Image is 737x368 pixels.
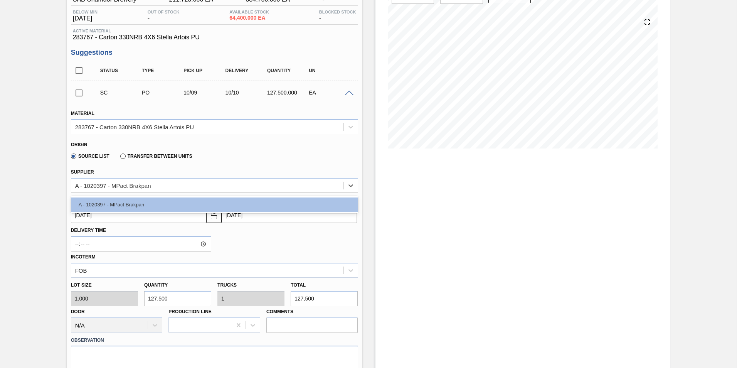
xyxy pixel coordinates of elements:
div: 10/09/2025 [182,89,228,96]
span: Available Stock [229,10,269,14]
span: 283767 - Carton 330NRB 4X6 Stella Artois PU [73,34,356,41]
label: Observation [71,335,358,346]
div: 283767 - Carton 330NRB 4X6 Stella Artois PU [75,123,194,130]
div: 127,500.000 [265,89,312,96]
label: Source List [71,154,109,159]
span: Below Min [73,10,98,14]
span: [DATE] [73,15,98,22]
span: Blocked Stock [319,10,356,14]
div: A - 1020397 - MPact Brakpan [75,182,151,189]
div: - [317,10,358,22]
label: Production Line [168,309,211,314]
div: A - 1020397 - MPact Brakpan [71,198,358,212]
label: Lot size [71,280,138,291]
label: Origin [71,142,87,147]
div: Delivery [224,68,270,73]
button: locked [206,208,222,223]
span: Out Of Stock [148,10,180,14]
div: - [146,10,182,22]
label: Comments [266,306,358,317]
label: Transfer between Units [120,154,192,159]
div: 10/10/2025 [224,89,270,96]
div: EA [307,89,353,96]
div: Status [98,68,145,73]
span: Active Material [73,29,356,33]
label: Door [71,309,85,314]
input: mm/dd/yyyy [222,208,357,223]
div: Purchase order [140,89,187,96]
img: locked [209,211,219,220]
div: FOB [75,267,87,273]
div: Suggestion Created [98,89,145,96]
label: Incoterm [71,254,96,260]
div: Type [140,68,187,73]
span: 64,400.000 EA [229,15,269,21]
label: Supplier [71,169,94,175]
label: Quantity [144,282,168,288]
input: mm/dd/yyyy [71,208,206,223]
label: Material [71,111,94,116]
div: Quantity [265,68,312,73]
label: Total [291,282,306,288]
div: Pick up [182,68,228,73]
label: Delivery Time [71,225,211,236]
label: Trucks [217,282,237,288]
h3: Suggestions [71,49,358,57]
div: UN [307,68,353,73]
